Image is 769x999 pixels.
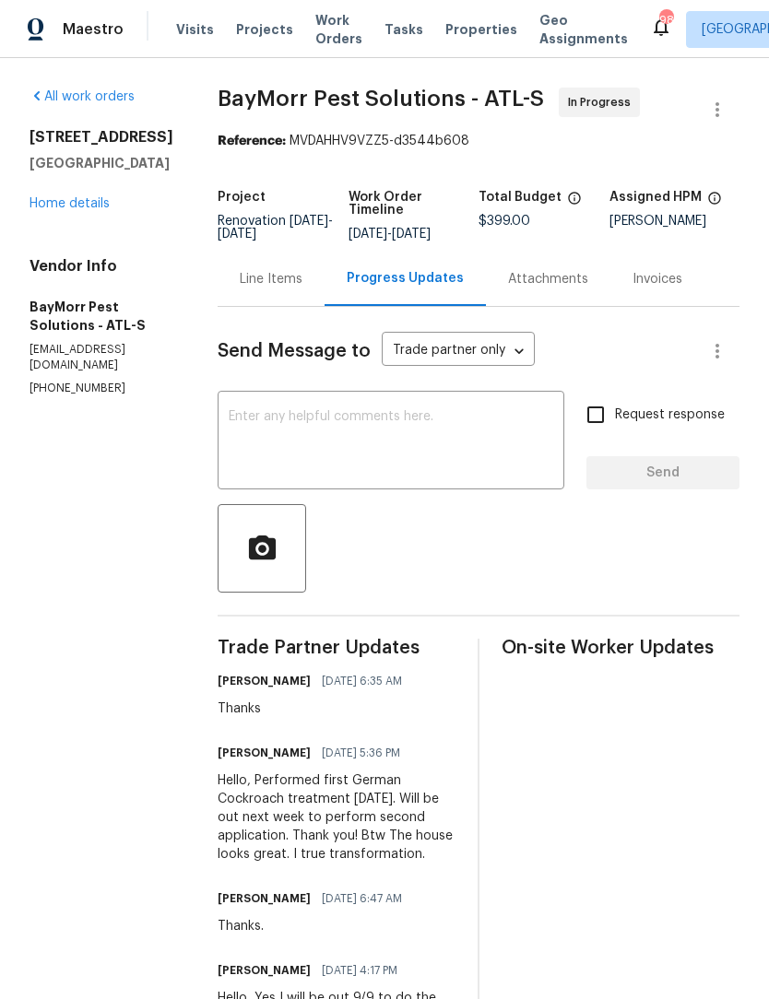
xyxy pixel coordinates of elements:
div: 98 [659,11,672,29]
span: Work Orders [315,11,362,48]
span: Visits [176,20,214,39]
span: Tasks [384,23,423,36]
div: Thanks. [218,917,413,935]
span: Send Message to [218,342,371,360]
div: Progress Updates [347,269,464,288]
span: Request response [615,405,725,425]
span: Projects [236,20,293,39]
h4: Vendor Info [30,257,173,276]
span: BayMorr Pest Solutions - ATL-S [218,88,544,110]
span: On-site Worker Updates [502,639,739,657]
span: In Progress [568,93,638,112]
span: Maestro [63,20,124,39]
h6: [PERSON_NAME] [218,744,311,762]
a: Home details [30,197,110,210]
div: Hello, Performed first German Cockroach treatment [DATE]. Will be out next week to perform second... [218,771,455,864]
span: [DATE] [218,228,256,241]
h5: [GEOGRAPHIC_DATA] [30,154,173,172]
span: [DATE] [349,228,387,241]
span: Geo Assignments [539,11,628,48]
span: Trade Partner Updates [218,639,455,657]
div: Attachments [508,270,588,288]
span: [DATE] 6:47 AM [322,889,402,908]
p: [PHONE_NUMBER] [30,381,173,396]
span: - [218,215,333,241]
span: Renovation [218,215,333,241]
div: Line Items [240,270,302,288]
h5: Assigned HPM [609,191,702,204]
h6: [PERSON_NAME] [218,672,311,690]
div: [PERSON_NAME] [609,215,740,228]
span: The total cost of line items that have been proposed by Opendoor. This sum includes line items th... [567,191,582,215]
span: [DATE] 4:17 PM [322,961,397,980]
div: Thanks [218,699,413,718]
b: Reference: [218,135,286,147]
span: Properties [445,20,517,39]
div: Trade partner only [382,336,535,367]
span: [DATE] 6:35 AM [322,672,402,690]
h5: BayMorr Pest Solutions - ATL-S [30,298,173,335]
span: $399.00 [479,215,530,228]
h5: Total Budget [479,191,562,204]
span: [DATE] 5:36 PM [322,744,400,762]
span: [DATE] [290,215,328,228]
h6: [PERSON_NAME] [218,889,311,908]
h5: Work Order Timeline [349,191,479,217]
span: [DATE] [392,228,431,241]
h2: [STREET_ADDRESS] [30,128,173,147]
span: - [349,228,431,241]
h5: Project [218,191,266,204]
a: All work orders [30,90,135,103]
div: MVDAHHV9VZZ5-d3544b608 [218,132,739,150]
p: [EMAIL_ADDRESS][DOMAIN_NAME] [30,342,173,373]
h6: [PERSON_NAME] [218,961,311,980]
span: The hpm assigned to this work order. [707,191,722,215]
div: Invoices [633,270,682,288]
